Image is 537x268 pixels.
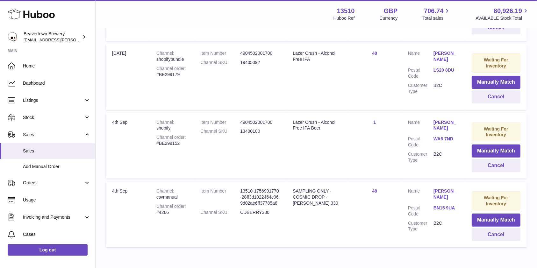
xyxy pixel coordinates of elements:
td: 4th Sep [106,113,150,179]
div: csvmanual [156,188,188,200]
span: Home [23,63,90,69]
td: 4th Sep [106,182,150,247]
span: AVAILABLE Stock Total [476,15,529,21]
dt: Channel SKU [200,60,240,66]
button: Manually Match [472,145,520,158]
img: kit.lowe@beavertownbrewery.co.uk [8,32,17,42]
a: Log out [8,244,88,256]
strong: 13510 [337,7,355,15]
div: #4266 [156,203,188,215]
span: [EMAIL_ADDRESS][PERSON_NAME][DOMAIN_NAME] [24,37,128,42]
dd: B2C [433,220,459,232]
div: #BE299179 [156,66,188,78]
dt: Customer Type [408,220,433,232]
strong: Waiting For Inventory [484,57,508,68]
strong: Waiting For Inventory [484,126,508,138]
dd: B2C [433,151,459,163]
strong: Channel order [156,204,186,209]
dd: 4904502001700 [240,119,280,125]
span: Sales [23,132,84,138]
div: Huboo Ref [333,15,355,21]
dt: Channel SKU [200,209,240,215]
dd: B2C [433,82,459,95]
div: Currency [380,15,398,21]
dt: Postal Code [408,136,433,148]
button: Cancel [472,90,520,103]
a: 80,926.19 AVAILABLE Stock Total [476,7,529,21]
strong: Channel [156,51,174,56]
a: 48 [372,51,377,56]
span: Add Manual Order [23,164,90,170]
div: shopifybundle [156,50,188,62]
dd: 13400100 [240,128,280,134]
dt: Item Number [200,188,240,206]
dd: 19405092 [240,60,280,66]
a: [PERSON_NAME] [433,119,459,131]
dd: 4904502001700 [240,50,280,56]
a: [PERSON_NAME] [433,188,459,200]
td: [DATE] [106,44,150,109]
dt: Channel SKU [200,128,240,134]
span: Orders [23,180,84,186]
a: [PERSON_NAME] [433,50,459,62]
div: SAMPLING ONLY - COSMIC DROP - [PERSON_NAME] 330 [293,188,341,206]
span: Dashboard [23,80,90,86]
strong: Waiting For Inventory [484,195,508,206]
dt: Item Number [200,119,240,125]
span: Sales [23,148,90,154]
div: Beavertown Brewery [24,31,81,43]
button: Cancel [472,228,520,241]
a: WA6 7ND [433,136,459,142]
dd: 13510-1756991770-28ff3d1022464c069d02ae6ff37785a8 [240,188,280,206]
strong: GBP [384,7,397,15]
span: Listings [23,97,84,103]
dt: Postal Code [408,67,433,79]
span: Usage [23,197,90,203]
strong: Channel order [156,135,186,140]
dt: Name [408,50,433,64]
a: 706.74 Total sales [422,7,451,21]
span: Total sales [422,15,451,21]
span: Invoicing and Payments [23,214,84,220]
div: #BE299152 [156,134,188,146]
div: Lazer Crush - Alcohol Free IPA [293,50,341,62]
strong: Channel [156,120,174,125]
strong: Channel order [156,66,186,71]
span: 706.74 [424,7,443,15]
div: Lazer Crush - Alcohol Free IPA Beer [293,119,341,131]
dt: Name [408,188,433,202]
dt: Customer Type [408,82,433,95]
button: Cancel [472,159,520,172]
button: Manually Match [472,214,520,227]
a: 1 [373,120,376,125]
dt: Customer Type [408,151,433,163]
strong: Channel [156,188,174,194]
a: BN15 9UA [433,205,459,211]
a: 48 [372,188,377,194]
dt: Name [408,119,433,133]
span: 80,926.19 [494,7,522,15]
button: Manually Match [472,76,520,89]
div: shopify [156,119,188,131]
dd: CDBERRY330 [240,209,280,215]
a: LS20 8DU [433,67,459,73]
dt: Item Number [200,50,240,56]
span: Cases [23,231,90,237]
span: Stock [23,115,84,121]
dt: Postal Code [408,205,433,217]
